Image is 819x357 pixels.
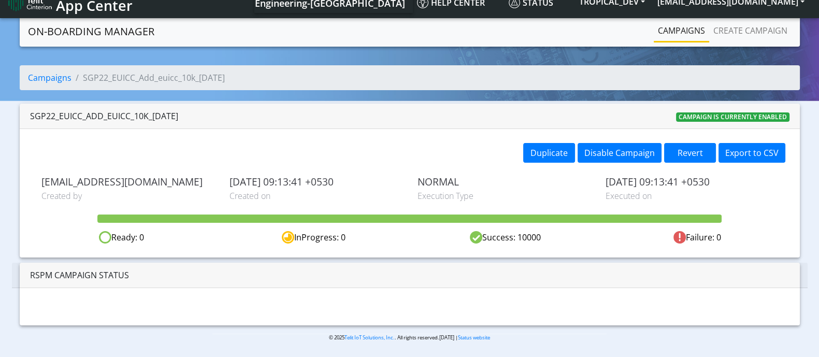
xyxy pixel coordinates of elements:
button: Revert [664,143,716,163]
a: Telit IoT Solutions, Inc. [344,334,395,341]
a: On-Boarding Manager [28,21,154,42]
div: SGP22_EUICC_Add_euicc_10k_[DATE] [30,110,178,122]
li: SGP22_EUICC_Add_euicc_10k_[DATE] [71,72,225,84]
span: RSPM Campaign Status [30,269,129,281]
div: InProgress: 0 [218,231,409,244]
nav: breadcrumb [20,65,800,98]
span: Created by [41,190,214,202]
a: Campaigns [28,72,71,83]
span: [EMAIL_ADDRESS][DOMAIN_NAME] [41,176,214,188]
img: in-progress.svg [282,231,294,244]
a: Campaigns [654,20,709,41]
img: success.svg [470,231,482,244]
span: [DATE] 09:13:41 +0530 [229,176,402,188]
a: Create campaign [709,20,792,41]
span: Execution Type [418,190,590,202]
button: Export to CSV [719,143,785,163]
span: NORMAL [418,176,590,188]
div: Failure: 0 [601,231,793,244]
a: Status website [458,334,490,341]
img: fail.svg [673,231,686,244]
span: Created on [229,190,402,202]
button: Disable Campaign [578,143,662,163]
button: Duplicate [523,143,575,163]
span: Campaign is currently enabled [676,112,789,122]
span: [DATE] 09:13:41 +0530 [605,176,778,188]
div: Success: 10000 [410,231,601,244]
div: Ready: 0 [26,231,218,244]
img: ready.svg [99,231,111,244]
span: Executed on [605,190,778,202]
p: © 2025 . All rights reserved.[DATE] | [212,334,607,341]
